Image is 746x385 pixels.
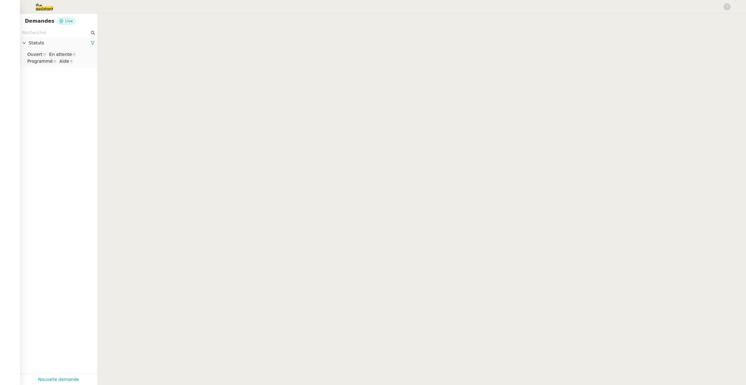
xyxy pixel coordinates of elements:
a: Nouvelle demande [38,376,79,383]
div: En attente [49,52,72,57]
nz-select-item: En attente [48,51,76,57]
div: Aide [59,58,69,64]
nz-select-item: Programmé [26,58,57,64]
span: Live [65,19,73,23]
nz-select-item: Aide [58,58,74,64]
div: Programmé [27,58,53,64]
span: Statuts [29,39,90,47]
input: Rechercher [22,29,90,36]
nz-page-header-title: Demandes [25,17,54,25]
nz-select-item: Ouvert [26,51,47,57]
div: Ouvert [27,52,42,57]
div: Statuts [20,37,97,49]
